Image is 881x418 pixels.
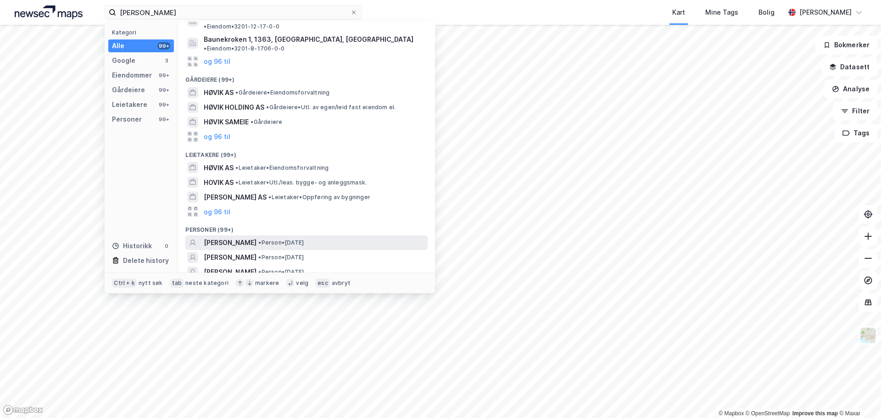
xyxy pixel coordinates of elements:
div: tab [170,279,184,288]
div: esc [316,279,330,288]
img: Z [859,327,877,344]
div: 99+ [157,42,170,50]
button: Analyse [824,80,877,98]
span: Gårdeiere • Eiendomsforvaltning [235,89,329,96]
div: Google [112,55,135,66]
div: 99+ [157,101,170,108]
div: Delete history [123,255,169,266]
div: Kart [672,7,685,18]
div: Personer [112,114,142,125]
div: Personer (99+) [178,219,435,235]
span: • [235,179,238,186]
a: Improve this map [792,410,838,417]
div: Historikk [112,240,152,251]
a: Mapbox [719,410,744,417]
span: HØVIK AS [204,162,234,173]
span: HØVIK HOLDING AS [204,102,264,113]
div: [PERSON_NAME] [799,7,852,18]
span: HØVIK SAMEIE [204,117,249,128]
span: • [235,164,238,171]
div: 0 [163,242,170,250]
div: 99+ [157,72,170,79]
div: 99+ [157,116,170,123]
div: 99+ [157,86,170,94]
div: velg [296,279,308,287]
span: Person • [DATE] [258,239,304,246]
div: Bolig [758,7,775,18]
span: • [268,194,271,201]
div: avbryt [332,279,351,287]
span: Leietaker • Eiendomsforvaltning [235,164,329,172]
span: Leietaker • Oppføring av bygninger [268,194,370,201]
div: neste kategori [185,279,229,287]
span: Gårdeiere [251,118,282,126]
button: Bokmerker [815,36,877,54]
span: Person • [DATE] [258,254,304,261]
span: Leietaker • Utl./leas. bygge- og anleggsmask. [235,179,367,186]
div: Ctrl + k [112,279,137,288]
span: [PERSON_NAME] [204,237,256,248]
input: Søk på adresse, matrikkel, gårdeiere, leietakere eller personer [116,6,350,19]
button: og 96 til [204,206,230,217]
div: markere [255,279,279,287]
span: • [258,239,261,246]
span: Baunekroken 1, 1363, [GEOGRAPHIC_DATA], [GEOGRAPHIC_DATA] [204,34,413,45]
span: • [258,268,261,275]
iframe: Chat Widget [835,374,881,418]
span: HOVIK AS [204,177,234,188]
button: og 96 til [204,131,230,142]
span: Eiendom • 3201-12-17-0-0 [204,23,279,30]
span: [PERSON_NAME] [204,267,256,278]
button: og 96 til [204,56,230,67]
div: Gårdeiere [112,84,145,95]
div: Leietakere (99+) [178,144,435,161]
div: Leietakere [112,99,147,110]
img: logo.a4113a55bc3d86da70a041830d287a7e.svg [15,6,83,19]
span: • [251,118,253,125]
span: • [204,45,206,52]
button: Tags [835,124,877,142]
span: • [266,104,269,111]
a: Mapbox homepage [3,405,43,415]
span: Person • [DATE] [258,268,304,276]
span: Gårdeiere • Utl. av egen/leid fast eiendom el. [266,104,396,111]
div: nytt søk [139,279,163,287]
span: HØVIK AS [204,87,234,98]
div: 3 [163,57,170,64]
a: OpenStreetMap [746,410,790,417]
span: • [258,254,261,261]
button: Filter [833,102,877,120]
button: Datasett [821,58,877,76]
div: Eiendommer [112,70,152,81]
span: • [204,23,206,30]
div: Gårdeiere (99+) [178,69,435,85]
div: Alle [112,40,124,51]
span: • [235,89,238,96]
span: Eiendom • 3201-8-1706-0-0 [204,45,284,52]
div: Kategori [112,29,174,36]
span: [PERSON_NAME] [204,252,256,263]
div: Mine Tags [705,7,738,18]
span: [PERSON_NAME] AS [204,192,267,203]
